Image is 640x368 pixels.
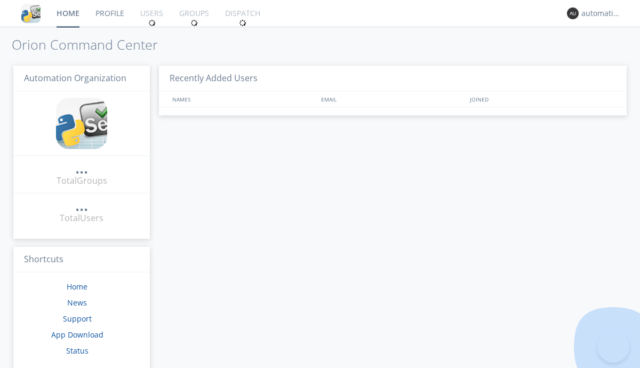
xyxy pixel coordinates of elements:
[75,162,88,175] a: ...
[159,66,627,92] h3: Recently Added Users
[318,91,467,107] div: EMAIL
[75,162,88,173] div: ...
[67,297,87,308] a: News
[75,200,88,210] div: ...
[581,8,621,19] div: automation+atlas0003
[75,200,88,212] a: ...
[567,7,579,19] img: 373638.png
[56,98,107,149] img: cddb5a64eb264b2086981ab96f4c1ba7
[66,346,89,356] a: Status
[467,91,617,107] div: JOINED
[13,247,150,273] h3: Shortcuts
[170,91,316,107] div: NAMES
[190,19,198,27] img: spin.svg
[24,72,126,84] span: Automation Organization
[148,19,156,27] img: spin.svg
[63,314,92,324] a: Support
[239,19,246,27] img: spin.svg
[60,212,103,224] div: Total Users
[51,330,103,340] a: App Download
[57,175,107,187] div: Total Groups
[67,281,87,292] a: Home
[597,331,629,363] iframe: Toggle Customer Support
[21,4,41,23] img: cddb5a64eb264b2086981ab96f4c1ba7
